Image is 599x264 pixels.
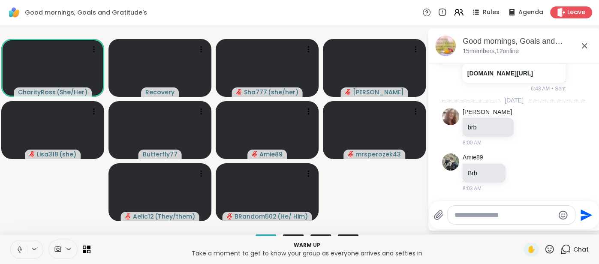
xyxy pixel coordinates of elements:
[145,88,175,96] span: Recovery
[518,8,543,17] span: Agenda
[555,85,566,93] span: Sent
[435,36,456,56] img: Good mornings, Goals and Gratitude's , Sep 08
[143,150,178,159] span: Butterfly77
[463,153,483,162] a: Amie89
[573,245,589,254] span: Chat
[244,88,267,96] span: Sha777
[463,108,512,117] a: [PERSON_NAME]
[575,205,595,225] button: Send
[125,213,131,219] span: audio-muted
[463,47,519,56] p: 15 members, 12 online
[259,150,283,159] span: Amie89
[463,36,593,47] div: Good mornings, Goals and Gratitude's , [DATE]
[57,88,87,96] span: ( She/Her )
[345,89,351,95] span: audio-muted
[268,88,298,96] span: ( she/her )
[18,88,56,96] span: CharityRoss
[252,151,258,157] span: audio-muted
[37,150,58,159] span: Lisa318
[7,5,21,20] img: ShareWell Logomark
[29,151,35,157] span: audio-muted
[527,244,536,255] span: ✋
[463,139,482,147] span: 8:00 AM
[355,150,401,159] span: mrsperozek43
[531,85,550,93] span: 6:43 AM
[442,153,459,171] img: https://sharewell-space-live.sfo3.digitaloceanspaces.com/user-generated/c3bd44a5-f966-4702-9748-c...
[353,88,404,96] span: [PERSON_NAME]
[235,212,277,221] span: BRandom502
[155,212,195,221] span: ( They/them )
[483,8,500,17] span: Rules
[567,8,585,17] span: Leave
[468,169,500,177] p: Brb
[455,211,554,219] textarea: Type your message
[96,249,518,258] p: Take a moment to get to know your group as everyone arrives and settles in
[236,89,242,95] span: audio-muted
[467,70,533,77] a: [DOMAIN_NAME][URL]
[348,151,354,157] span: audio-muted
[500,96,529,105] span: [DATE]
[59,150,76,159] span: ( she )
[277,212,308,221] span: ( He/ Him )
[558,210,568,220] button: Emoji picker
[468,123,509,132] p: brb
[463,185,482,192] span: 8:03 AM
[227,213,233,219] span: audio-muted
[551,85,553,93] span: •
[25,8,147,17] span: Good mornings, Goals and Gratitude's
[133,212,154,221] span: Aelic12
[442,108,459,125] img: https://sharewell-space-live.sfo3.digitaloceanspaces.com/user-generated/12025a04-e023-4d79-ba6e-0...
[96,241,518,249] p: Warm up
